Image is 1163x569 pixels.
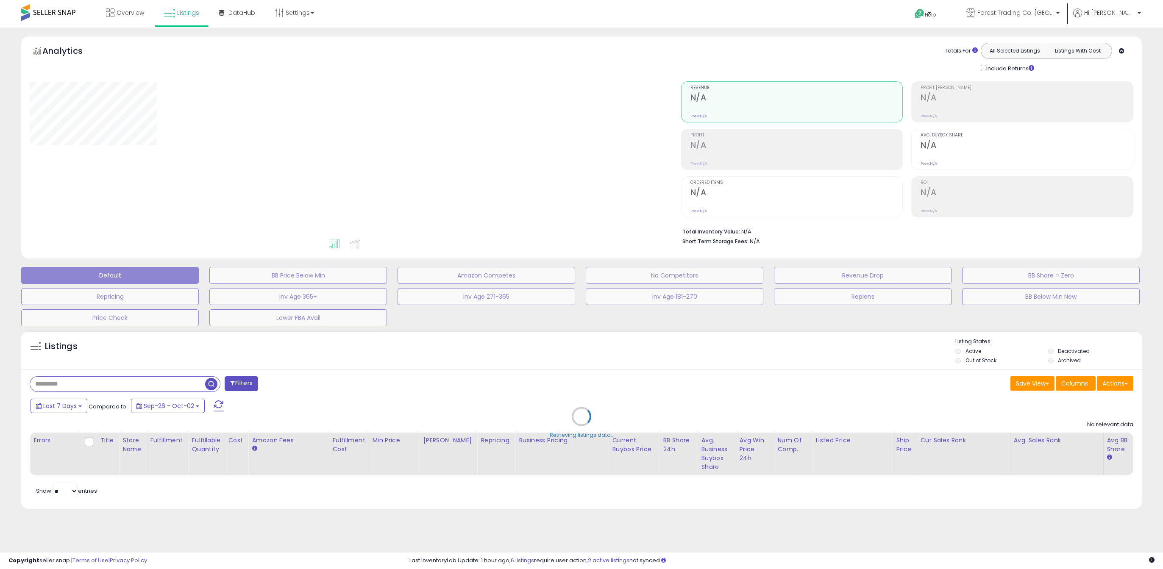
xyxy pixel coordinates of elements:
[974,63,1044,73] div: Include Returns
[690,188,903,199] h2: N/A
[209,309,387,326] button: Lower FBA Avail
[228,8,255,17] span: DataHub
[921,133,1133,138] span: Avg. Buybox Share
[682,228,740,235] b: Total Inventory Value:
[209,267,387,284] button: BB Price Below Min
[690,114,707,119] small: Prev: N/A
[586,288,763,305] button: Inv Age 181-270
[774,267,952,284] button: Revenue Drop
[921,208,937,214] small: Prev: N/A
[690,140,903,152] h2: N/A
[690,161,707,166] small: Prev: N/A
[921,86,1133,90] span: Profit [PERSON_NAME]
[945,47,978,55] div: Totals For
[962,288,1140,305] button: BB Below Min New
[908,2,953,28] a: Help
[962,267,1140,284] button: BB Share = Zero
[1084,8,1135,17] span: Hi [PERSON_NAME]
[42,45,99,59] h5: Analytics
[117,8,144,17] span: Overview
[690,86,903,90] span: Revenue
[550,431,613,439] div: Retrieving listings data..
[921,140,1133,152] h2: N/A
[21,309,199,326] button: Price Check
[21,288,199,305] button: Repricing
[977,8,1054,17] span: Forest Trading Co. [GEOGRAPHIC_DATA]
[398,267,575,284] button: Amazon Competes
[1046,45,1109,56] button: Listings With Cost
[925,11,936,18] span: Help
[914,8,925,19] i: Get Help
[750,237,760,245] span: N/A
[21,267,199,284] button: Default
[690,93,903,104] h2: N/A
[690,180,903,185] span: Ordered Items
[690,133,903,138] span: Profit
[921,161,937,166] small: Prev: N/A
[1073,8,1141,28] a: Hi [PERSON_NAME]
[682,238,748,245] b: Short Term Storage Fees:
[774,288,952,305] button: Replens
[586,267,763,284] button: No Competitors
[682,226,1127,236] li: N/A
[921,180,1133,185] span: ROI
[921,114,937,119] small: Prev: N/A
[983,45,1046,56] button: All Selected Listings
[921,93,1133,104] h2: N/A
[921,188,1133,199] h2: N/A
[177,8,199,17] span: Listings
[209,288,387,305] button: Inv Age 365+
[398,288,575,305] button: Inv Age 271-365
[690,208,707,214] small: Prev: N/A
